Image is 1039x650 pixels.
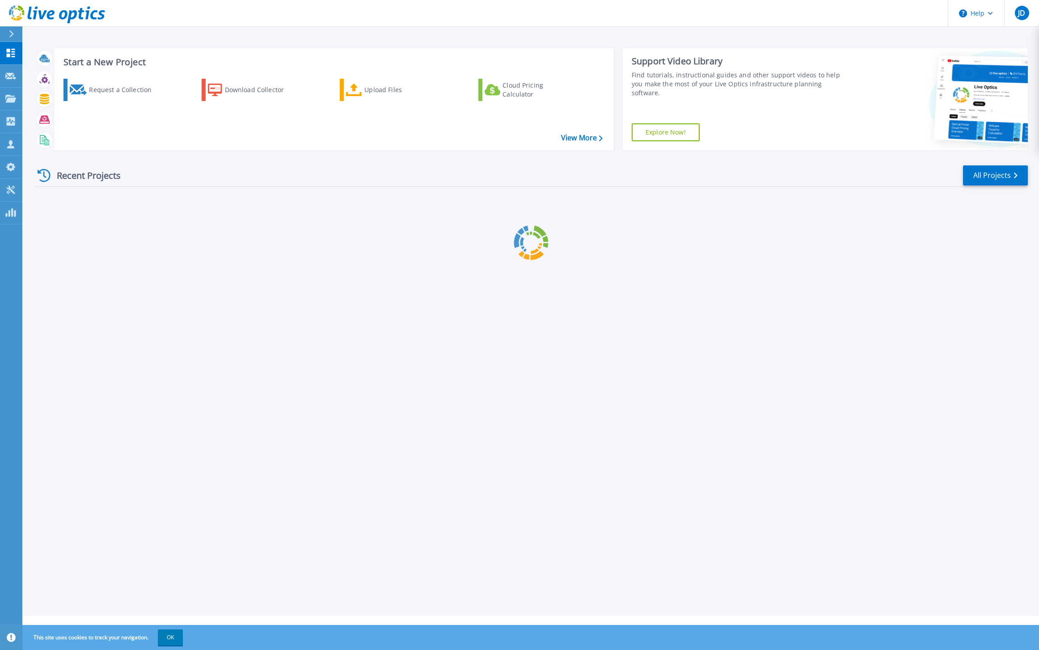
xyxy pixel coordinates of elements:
[25,629,183,646] span: This site uses cookies to track your navigation.
[478,79,578,101] a: Cloud Pricing Calculator
[225,81,296,99] div: Download Collector
[632,71,840,97] div: Find tutorials, instructional guides and other support videos to help you make the most of your L...
[963,165,1028,186] a: All Projects
[340,79,439,101] a: Upload Files
[34,165,133,186] div: Recent Projects
[63,79,163,101] a: Request a Collection
[1018,9,1025,17] span: JD
[632,55,840,67] div: Support Video Library
[158,629,183,646] button: OK
[89,81,160,99] div: Request a Collection
[561,134,603,142] a: View More
[364,81,436,99] div: Upload Files
[63,57,602,67] h3: Start a New Project
[202,79,301,101] a: Download Collector
[503,81,574,99] div: Cloud Pricing Calculator
[632,123,700,141] a: Explore Now!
